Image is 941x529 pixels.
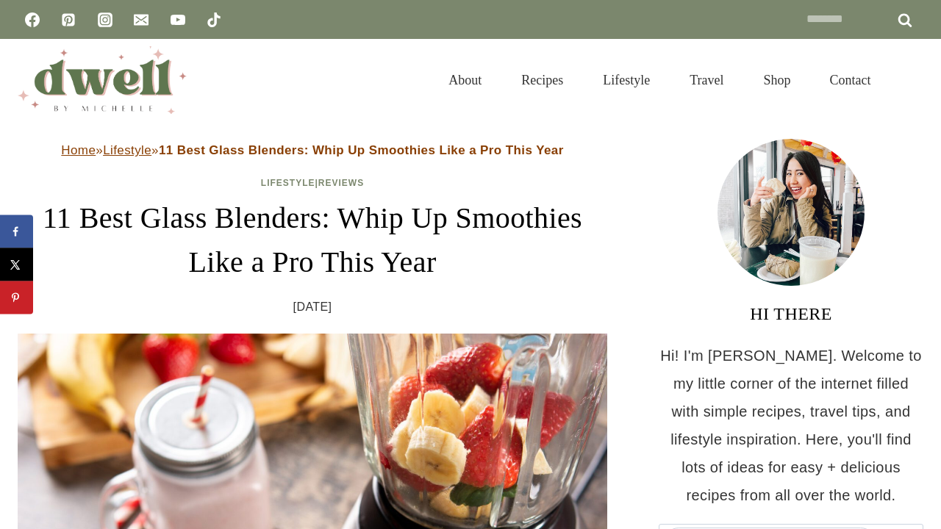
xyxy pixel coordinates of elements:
[659,342,923,509] p: Hi! I'm [PERSON_NAME]. Welcome to my little corner of the internet filled with simple recipes, tr...
[429,54,501,106] a: About
[54,5,83,35] a: Pinterest
[659,301,923,327] h3: HI THERE
[670,54,743,106] a: Travel
[261,178,364,188] span: |
[126,5,156,35] a: Email
[18,46,187,114] img: DWELL by michelle
[90,5,120,35] a: Instagram
[261,178,315,188] a: Lifestyle
[743,54,810,106] a: Shop
[163,5,193,35] a: YouTube
[318,178,364,188] a: Reviews
[810,54,891,106] a: Contact
[429,54,891,106] nav: Primary Navigation
[293,296,332,318] time: [DATE]
[159,143,564,157] strong: 11 Best Glass Blenders: Whip Up Smoothies Like a Pro This Year
[18,196,607,284] h1: 11 Best Glass Blenders: Whip Up Smoothies Like a Pro This Year
[583,54,670,106] a: Lifestyle
[501,54,583,106] a: Recipes
[103,143,151,157] a: Lifestyle
[61,143,96,157] a: Home
[898,68,923,93] button: View Search Form
[18,5,47,35] a: Facebook
[199,5,229,35] a: TikTok
[61,143,563,157] span: » »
